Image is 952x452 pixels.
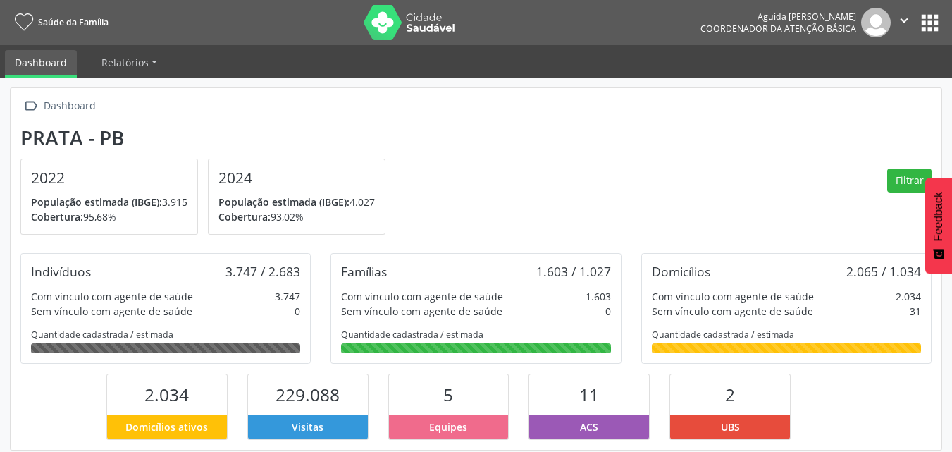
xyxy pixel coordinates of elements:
[925,178,952,274] button: Feedback - Mostrar pesquisa
[341,289,503,304] div: Com vínculo com agente de saúde
[218,169,375,187] h4: 2024
[887,169,932,193] button: Filtrar
[652,264,710,279] div: Domicílios
[31,264,91,279] div: Indivíduos
[31,209,187,224] p: 95,68%
[5,50,77,78] a: Dashboard
[20,96,41,116] i: 
[341,304,502,319] div: Sem vínculo com agente de saúde
[861,8,891,37] img: img
[218,209,375,224] p: 93,02%
[31,289,193,304] div: Com vínculo com agente de saúde
[31,169,187,187] h4: 2022
[932,192,945,241] span: Feedback
[910,304,921,319] div: 31
[896,289,921,304] div: 2.034
[700,23,856,35] span: Coordenador da Atenção Básica
[218,195,375,209] p: 4.027
[144,383,189,406] span: 2.034
[429,420,467,434] span: Equipes
[275,289,300,304] div: 3.747
[101,56,149,69] span: Relatórios
[10,11,109,34] a: Saúde da Família
[276,383,340,406] span: 229.088
[20,96,98,116] a:  Dashboard
[917,11,942,35] button: apps
[92,50,167,75] a: Relatórios
[31,304,192,319] div: Sem vínculo com agente de saúde
[125,420,208,434] span: Domicílios ativos
[891,8,917,37] button: 
[31,195,162,209] span: População estimada (IBGE):
[341,264,387,279] div: Famílias
[38,16,109,28] span: Saúde da Família
[652,329,921,341] div: Quantidade cadastrada / estimada
[218,195,350,209] span: População estimada (IBGE):
[896,13,912,28] i: 
[700,11,856,23] div: Aguida [PERSON_NAME]
[536,264,611,279] div: 1.603 / 1.027
[31,329,300,341] div: Quantidade cadastrada / estimada
[31,210,83,224] span: Cobertura:
[341,329,610,341] div: Quantidade cadastrada / estimada
[20,126,395,149] div: Prata - PB
[295,304,300,319] div: 0
[41,96,98,116] div: Dashboard
[443,383,453,406] span: 5
[292,420,323,434] span: Visitas
[652,304,813,319] div: Sem vínculo com agente de saúde
[846,264,921,279] div: 2.065 / 1.034
[586,289,611,304] div: 1.603
[580,420,598,434] span: ACS
[225,264,300,279] div: 3.747 / 2.683
[218,210,271,224] span: Cobertura:
[725,383,735,406] span: 2
[605,304,611,319] div: 0
[31,195,187,209] p: 3.915
[652,289,814,304] div: Com vínculo com agente de saúde
[721,420,740,434] span: UBS
[579,383,599,406] span: 11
